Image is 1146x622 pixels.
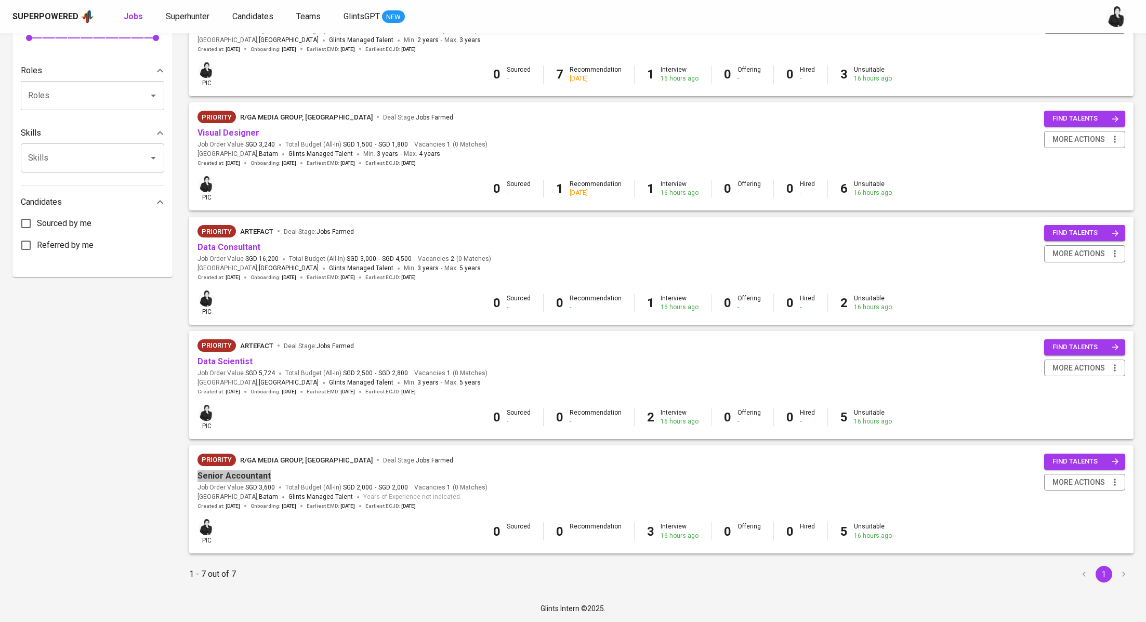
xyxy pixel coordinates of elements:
a: Senior Accountant [197,471,271,481]
div: - [737,189,761,197]
span: Candidates [232,11,273,21]
span: Referred by me [37,239,94,252]
span: Earliest EMD : [307,46,355,53]
span: 1 [445,369,451,378]
div: 16 hours ago [661,189,699,197]
div: 16 hours ago [661,303,699,312]
span: Min. [404,264,439,272]
div: - [507,532,531,540]
span: - [375,369,376,378]
div: Interview [661,522,699,540]
span: find talents [1052,113,1119,125]
span: find talents [1052,456,1119,468]
span: [DATE] [401,502,416,510]
span: [DATE] [226,388,240,395]
div: Recommendation [570,294,622,312]
span: Job Order Value [197,483,275,492]
div: Superpowered [12,11,78,23]
span: Max. [444,264,481,272]
span: SGD 2,500 [343,369,373,378]
div: - [507,303,531,312]
div: 16 hours ago [854,532,892,540]
div: pic [197,61,216,88]
span: Max. [444,379,481,386]
span: Onboarding : [251,502,296,510]
div: Unsuitable [854,294,892,312]
div: - [570,532,622,540]
span: Earliest ECJD : [365,274,416,281]
span: Total Budget (All-In) [289,255,412,263]
span: Earliest ECJD : [365,388,416,395]
span: - [441,35,442,46]
a: Visual Designer [197,128,259,138]
div: Hired [800,65,815,83]
button: more actions [1044,245,1125,262]
div: [DATE] [570,189,622,197]
div: Sourced [507,65,531,83]
span: Created at : [197,274,240,281]
span: SGD 3,000 [347,255,376,263]
button: more actions [1044,360,1125,377]
img: medwi@glints.com [1107,6,1127,27]
div: 16 hours ago [854,189,892,197]
span: [GEOGRAPHIC_DATA] [259,378,319,388]
div: Unsuitable [854,180,892,197]
div: - [737,303,761,312]
span: 3 years [417,264,439,272]
span: [DATE] [282,46,296,53]
p: Skills [21,127,41,139]
div: Candidates [21,192,164,213]
div: - [507,74,531,83]
span: Created at : [197,46,240,53]
span: [GEOGRAPHIC_DATA] , [197,492,278,502]
span: SGD 1,800 [378,140,408,149]
span: Total Budget (All-In) [285,369,408,378]
span: [DATE] [226,46,240,53]
span: NEW [382,12,405,22]
div: pic [197,175,216,202]
b: 0 [556,296,563,310]
span: [DATE] [226,160,240,167]
b: 0 [493,524,500,539]
span: GlintsGPT [344,11,380,21]
span: [GEOGRAPHIC_DATA] , [197,263,319,274]
span: SGD 5,724 [245,369,275,378]
span: [DATE] [340,274,355,281]
span: Min. [363,150,398,157]
b: 5 [840,524,848,539]
span: Batam [259,149,278,160]
div: - [570,417,622,426]
div: - [737,74,761,83]
span: 1 [445,140,451,149]
span: Teams [296,11,321,21]
p: 1 - 7 out of 7 [189,568,236,580]
span: Deal Stage : [383,457,453,464]
span: Jobs Farmed [317,342,354,350]
div: Unsuitable [854,522,892,540]
button: more actions [1044,131,1125,148]
span: Onboarding : [251,46,296,53]
div: Recommendation [570,180,622,197]
div: - [800,303,815,312]
img: medwi@glints.com [199,176,215,192]
div: Sourced [507,180,531,197]
span: [DATE] [401,160,416,167]
span: Jobs Farmed [416,457,453,464]
span: - [441,263,442,274]
p: Candidates [21,196,62,208]
nav: pagination navigation [1074,566,1134,583]
div: pic [197,289,216,316]
span: Glints Managed Talent [329,36,393,44]
span: find talents [1052,227,1119,239]
span: 5 years [459,264,481,272]
span: 4 years [419,150,440,157]
a: Superpoweredapp logo [12,9,95,24]
span: 2 [449,255,454,263]
span: 3 years [417,379,439,386]
div: Offering [737,65,761,83]
div: Offering [737,294,761,312]
div: 16 hours ago [661,74,699,83]
b: 0 [786,181,794,196]
b: 1 [556,181,563,196]
button: find talents [1044,111,1125,127]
